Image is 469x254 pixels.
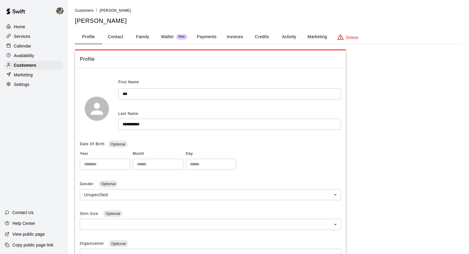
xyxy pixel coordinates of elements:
p: Contact Us [12,210,34,216]
a: Home [5,22,63,31]
span: Year [80,149,130,159]
h5: [PERSON_NAME] [75,17,462,25]
span: Shirt Size [80,212,100,216]
div: Brandon Gold [55,5,68,17]
span: Optional [108,142,127,146]
span: [PERSON_NAME] [100,8,131,13]
button: Payments [192,30,221,44]
button: Contact [102,30,129,44]
button: Credits [248,30,275,44]
span: Day [186,149,236,159]
button: Activity [275,30,303,44]
p: Help Center [12,220,35,226]
span: Optional [103,211,123,216]
p: Customers [14,62,36,68]
a: Calendar [5,41,63,50]
p: Calendar [14,43,31,49]
p: Delete [346,35,359,41]
p: Services [14,33,30,39]
div: basic tabs example [75,30,462,44]
a: Customers [5,61,63,70]
div: Unspecified [80,189,341,200]
p: View public page [12,231,45,237]
span: Optional [98,182,118,186]
span: Date Of Birth [80,142,104,146]
a: Customers [75,8,94,13]
button: Marketing [303,30,332,44]
span: Profile [80,55,341,63]
a: Availability [5,51,63,60]
span: Month [133,149,183,159]
img: Brandon Gold [56,7,64,14]
p: Marketing [14,72,33,78]
button: Profile [75,30,102,44]
p: Copy public page link [12,242,53,248]
p: Home [14,24,25,30]
p: Wallet [161,34,174,40]
a: Services [5,32,63,41]
span: Organization [80,241,105,246]
span: New [176,35,187,39]
nav: breadcrumb [75,7,462,14]
button: Invoices [221,30,248,44]
button: Family [129,30,156,44]
p: Availability [14,53,34,59]
span: Optional [109,241,128,246]
li: / [96,7,97,14]
a: Marketing [5,70,63,79]
span: Gender [80,182,95,186]
span: Last Name [118,112,138,116]
p: Settings [14,81,30,87]
span: First Name [118,78,139,87]
a: Settings [5,80,63,89]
